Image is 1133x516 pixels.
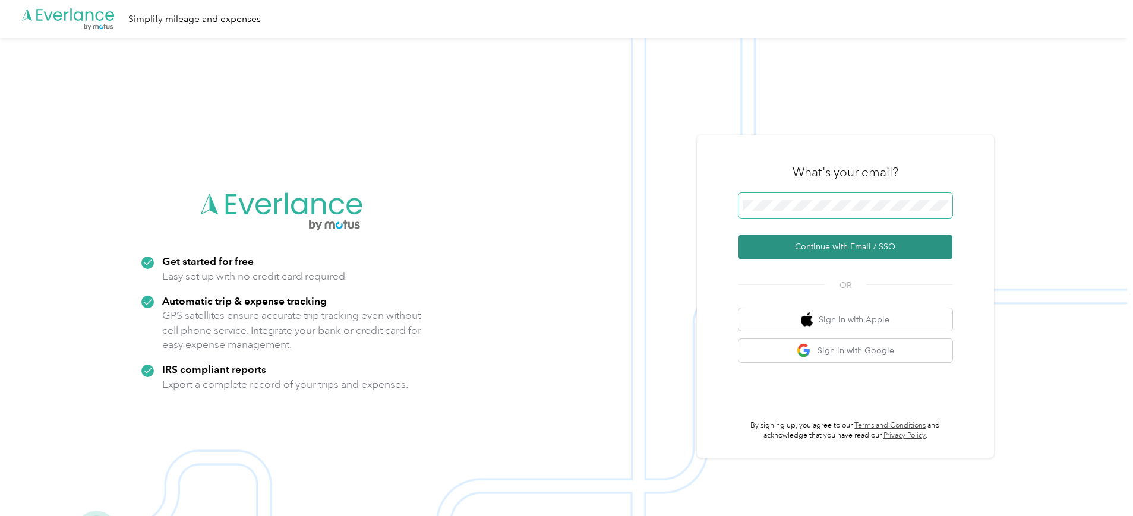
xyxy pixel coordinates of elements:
button: apple logoSign in with Apple [738,308,952,331]
img: google logo [797,343,812,358]
button: Continue with Email / SSO [738,235,952,259]
h3: What's your email? [793,164,898,181]
img: apple logo [801,312,813,327]
strong: IRS compliant reports [162,363,266,375]
strong: Get started for free [162,255,254,267]
a: Privacy Policy [883,431,926,440]
p: Export a complete record of your trips and expenses. [162,377,408,392]
a: Terms and Conditions [854,421,926,430]
p: By signing up, you agree to our and acknowledge that you have read our . [738,420,952,441]
button: google logoSign in with Google [738,339,952,362]
p: Easy set up with no credit card required [162,269,345,284]
strong: Automatic trip & expense tracking [162,295,327,307]
span: OR [825,279,866,292]
div: Simplify mileage and expenses [128,12,261,27]
p: GPS satellites ensure accurate trip tracking even without cell phone service. Integrate your bank... [162,308,422,352]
